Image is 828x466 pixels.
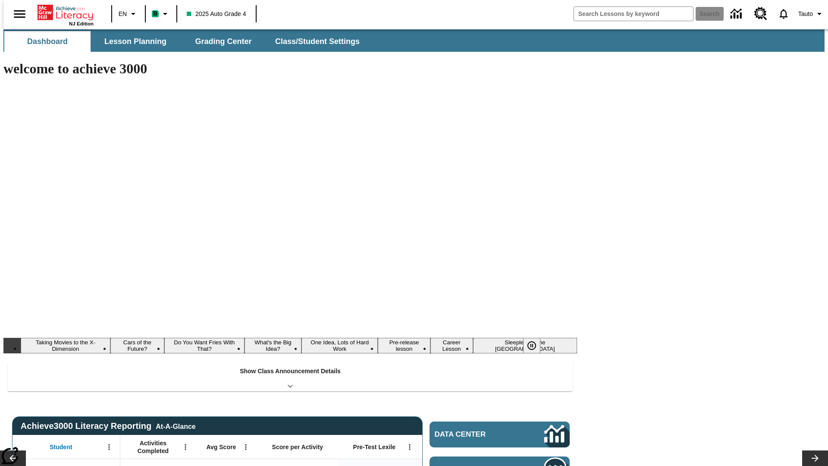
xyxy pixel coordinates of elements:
span: 2025 Auto Grade 4 [187,9,246,19]
div: Show Class Announcement Details [8,362,573,391]
span: EN [119,9,127,19]
span: Score per Activity [272,443,323,451]
button: Pause [523,338,540,353]
button: Slide 2 Cars of the Future? [110,338,164,353]
p: Show Class Announcement Details [240,367,341,376]
button: Profile/Settings [795,6,828,22]
button: Lesson Planning [92,31,179,52]
button: Slide 8 Sleepless in the Animal Kingdom [473,338,577,353]
button: Open side menu [7,1,32,27]
div: Home [38,3,94,26]
a: Data Center [725,2,749,26]
button: Open Menu [403,441,416,453]
button: Slide 5 One Idea, Lots of Hard Work [301,338,378,353]
button: Slide 1 Taking Movies to the X-Dimension [21,338,110,353]
span: Achieve3000 Literacy Reporting [21,421,196,431]
div: SubNavbar [3,29,825,52]
input: search field [574,7,693,21]
div: SubNavbar [3,31,367,52]
span: Tauto [798,9,813,19]
button: Language: EN, Select a language [115,6,142,22]
button: Grading Center [180,31,267,52]
span: Pre-Test Lexile [353,443,396,451]
span: NJ Edition [69,21,94,26]
span: Avg Score [206,443,236,451]
button: Slide 7 Career Lesson [430,338,473,353]
a: Resource Center, Will open in new tab [749,2,772,25]
a: Data Center [430,422,570,447]
span: Data Center [435,430,515,439]
div: Pause [523,338,549,353]
button: Open Menu [239,441,252,453]
h1: welcome to achieve 3000 [3,61,577,77]
span: Student [50,443,72,451]
button: Lesson carousel, Next [802,450,828,466]
a: Notifications [772,3,795,25]
span: Activities Completed [125,439,182,455]
a: Home [38,4,94,21]
button: Open Menu [103,441,116,453]
button: Slide 3 Do You Want Fries With That? [164,338,245,353]
button: Class/Student Settings [268,31,367,52]
span: B [153,8,157,19]
button: Open Menu [179,441,192,453]
button: Boost Class color is mint green. Change class color [148,6,174,22]
button: Slide 4 What's the Big Idea? [245,338,301,353]
button: Slide 6 Pre-release lesson [378,338,430,353]
button: Dashboard [4,31,91,52]
div: At-A-Glance [156,421,195,431]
